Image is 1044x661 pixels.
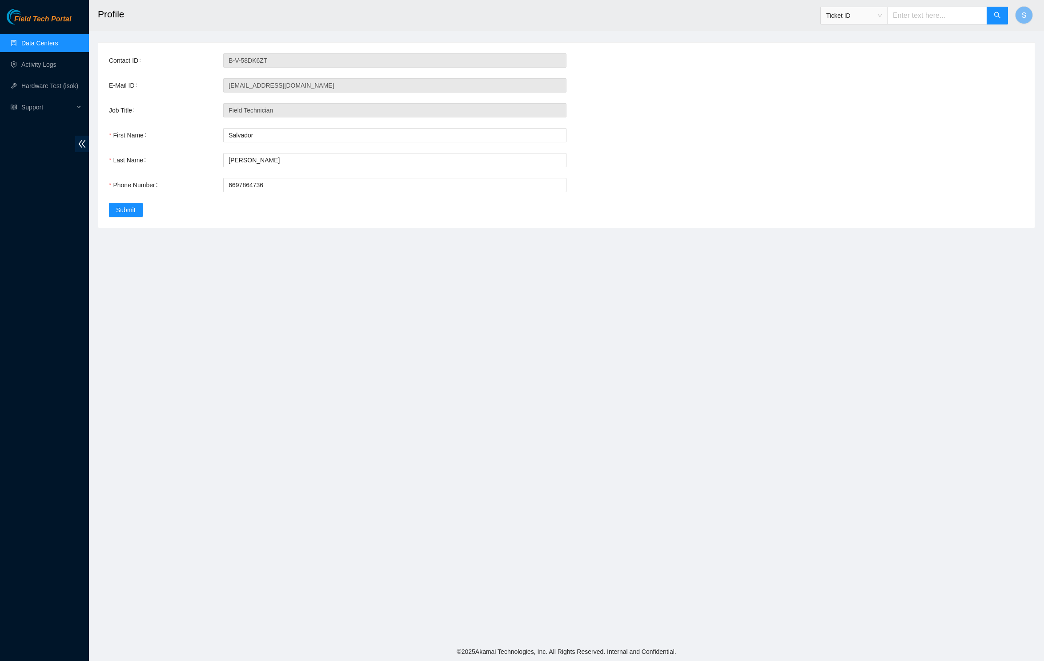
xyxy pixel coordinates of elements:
input: E-Mail ID [223,78,566,93]
label: First Name [109,128,150,142]
a: Akamai TechnologiesField Tech Portal [7,16,71,28]
a: Data Centers [21,40,58,47]
span: double-left [75,136,89,152]
label: Contact ID [109,53,145,68]
button: S [1015,6,1033,24]
label: E-Mail ID [109,78,141,93]
a: Hardware Test (isok) [21,82,78,89]
span: read [11,104,17,110]
input: Enter text here... [887,7,987,24]
span: Submit [116,205,136,215]
input: Last Name [223,153,566,167]
label: Job Title [109,103,138,117]
span: Field Tech Portal [14,15,71,24]
footer: © 2025 Akamai Technologies, Inc. All Rights Reserved. Internal and Confidential. [89,642,1044,661]
input: Job Title [223,103,566,117]
input: First Name [223,128,566,142]
input: Contact ID [223,53,566,68]
span: search [994,12,1001,20]
span: Support [21,98,74,116]
label: Phone Number [109,178,161,192]
button: Submit [109,203,143,217]
span: Ticket ID [826,9,882,22]
a: Activity Logs [21,61,56,68]
button: search [987,7,1008,24]
label: Last Name [109,153,149,167]
input: Phone Number [223,178,566,192]
span: S [1022,10,1027,21]
img: Akamai Technologies [7,9,45,24]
